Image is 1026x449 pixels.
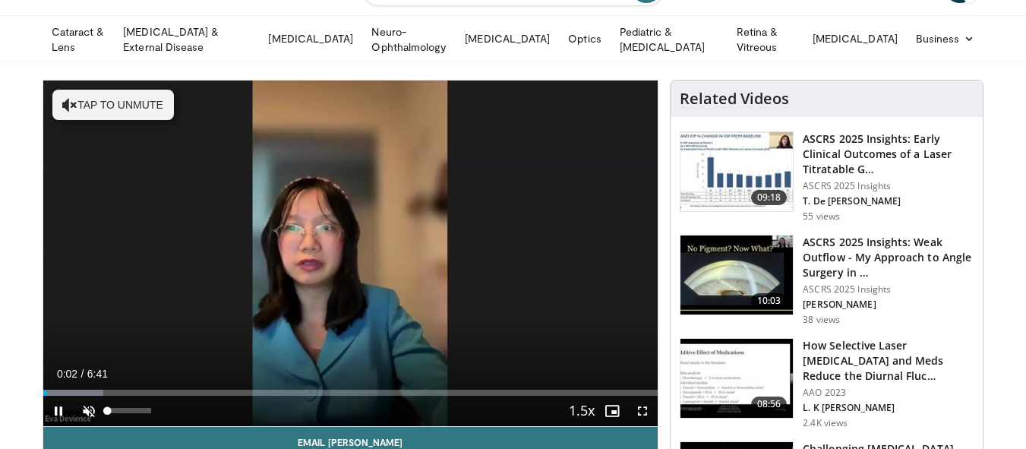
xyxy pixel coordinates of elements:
p: ASCRS 2025 Insights [803,180,974,192]
button: Fullscreen [627,396,658,426]
a: Retina & Vitreous [728,24,803,55]
span: 08:56 [751,397,788,412]
p: T. De [PERSON_NAME] [803,195,974,207]
img: c4ee65f2-163e-44d3-aede-e8fb280be1de.150x105_q85_crop-smart_upscale.jpg [680,236,793,315]
h3: How Selective Laser [MEDICAL_DATA] and Meds Reduce the Diurnal Fluc… [803,338,974,384]
span: 09:18 [751,190,788,205]
span: 10:03 [751,293,788,308]
button: Playback Rate [567,396,597,426]
button: Pause [43,396,74,426]
img: 420b1191-3861-4d27-8af4-0e92e58098e4.150x105_q85_crop-smart_upscale.jpg [680,339,793,418]
a: [MEDICAL_DATA] [456,24,559,54]
img: b8bf30ca-3013-450f-92b0-de11c61660f8.150x105_q85_crop-smart_upscale.jpg [680,132,793,211]
button: Unmute [74,396,104,426]
p: 38 views [803,314,840,326]
h3: ASCRS 2025 Insights: Early Clinical Outcomes of a Laser Titratable G… [803,131,974,177]
a: Business [907,24,984,54]
button: Enable picture-in-picture mode [597,396,627,426]
h3: ASCRS 2025 Insights: Weak Outflow - My Approach to Angle Surgery in … [803,235,974,280]
a: [MEDICAL_DATA] [259,24,362,54]
span: 6:41 [87,368,108,380]
video-js: Video Player [43,81,658,427]
a: 09:18 ASCRS 2025 Insights: Early Clinical Outcomes of a Laser Titratable G… ASCRS 2025 Insights T... [680,131,974,223]
span: 0:02 [57,368,77,380]
a: Neuro-Ophthalmology [362,24,456,55]
p: [PERSON_NAME] [803,299,974,311]
h4: Related Videos [680,90,789,108]
span: / [81,368,84,380]
p: 55 views [803,210,840,223]
p: ASCRS 2025 Insights [803,283,974,296]
a: Optics [559,24,610,54]
a: [MEDICAL_DATA] & External Disease [114,24,259,55]
a: [MEDICAL_DATA] [803,24,907,54]
a: 10:03 ASCRS 2025 Insights: Weak Outflow - My Approach to Angle Surgery in … ASCRS 2025 Insights [... [680,235,974,326]
div: Progress Bar [43,390,658,396]
p: L. K [PERSON_NAME] [803,402,974,414]
button: Tap to unmute [52,90,174,120]
p: AAO 2023 [803,387,974,399]
a: Cataract & Lens [43,24,115,55]
a: Pediatric & [MEDICAL_DATA] [611,24,728,55]
a: 08:56 How Selective Laser [MEDICAL_DATA] and Meds Reduce the Diurnal Fluc… AAO 2023 L. K [PERSON_... [680,338,974,429]
div: Volume Level [108,408,151,413]
p: 2.4K views [803,417,848,429]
